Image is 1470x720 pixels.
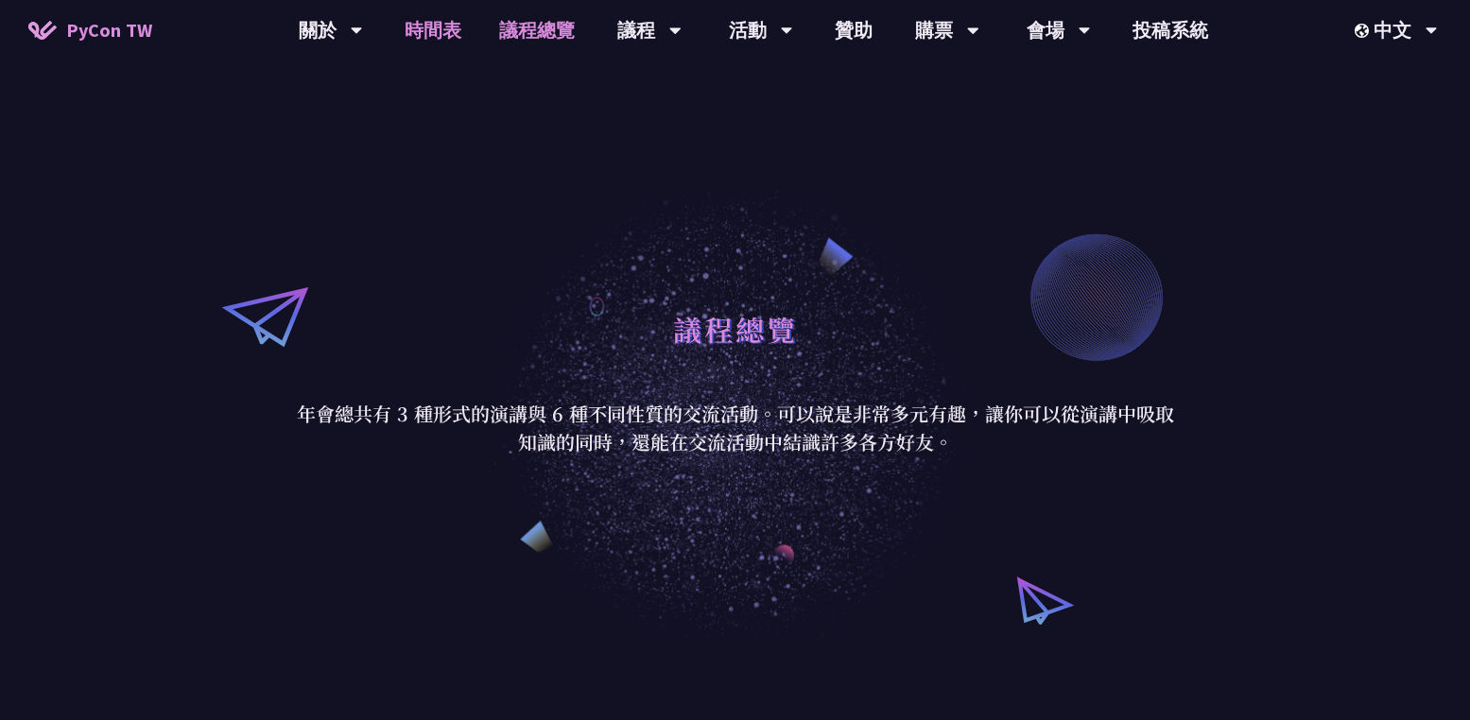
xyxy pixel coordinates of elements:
[296,400,1175,456] p: 年會總共有 3 種形式的演講與 6 種不同性質的交流活動。可以說是非常多元有趣，讓你可以從演講中吸取知識的同時，還能在交流活動中結識許多各方好友。
[1355,24,1374,38] img: Locale Icon
[66,16,152,44] span: PyCon TW
[28,21,57,40] img: Home icon of PyCon TW 2025
[9,7,171,54] a: PyCon TW
[673,300,798,357] h1: 議程總覽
